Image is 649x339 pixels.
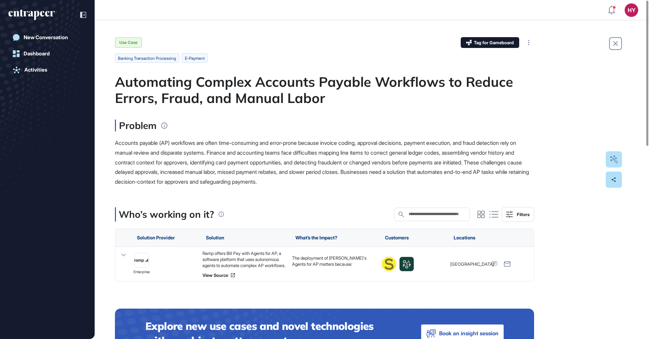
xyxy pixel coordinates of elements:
[115,37,142,48] div: Use Case
[8,9,55,20] div: entrapeer-logo
[8,31,86,44] a: New Conversation
[625,3,638,17] button: HY
[292,255,375,267] p: The deployment of [PERSON_NAME]'s Agents for AP matters because:
[115,120,157,131] h3: Problem
[399,257,414,271] a: image
[115,139,529,185] span: Accounts payable (AP) workflows are often time-consuming and error-prone because invoice coding, ...
[439,329,499,338] span: Book an insight session
[115,53,179,63] li: banking transaction processing
[119,207,214,221] p: Who’s working on it?
[115,74,534,106] div: Automating Complex Accounts Payable Workflows to Reduce Errors, Fraud, and Manual Labor
[450,261,494,267] span: [GEOGRAPHIC_DATA]
[8,63,86,77] a: Activities
[400,257,414,271] img: image
[299,272,375,291] li: : Agents apply learned logic to get accounting fields correct on the first pass, reducing manual ...
[295,235,337,240] span: What’s the Impact?
[8,47,86,60] a: Dashboard
[382,257,396,271] a: image
[24,67,47,73] div: Activities
[24,51,50,57] div: Dashboard
[135,259,149,262] img: image
[202,272,285,278] a: View Source
[182,53,208,63] li: e-payment
[382,257,396,271] img: image
[385,235,409,240] span: Customers
[517,212,530,217] div: Filters
[134,269,150,275] span: enterprise
[202,250,285,268] div: Ramp offers Bill Pay with Agents for AP, a software platform that uses autonomous agents to autom...
[137,235,175,240] span: Solution Provider
[24,34,68,41] div: New Conversation
[454,235,475,240] span: Locations
[474,41,514,45] span: Tag for Gameboard
[299,273,308,278] strong: 85%
[206,235,224,240] span: Solution
[502,207,534,222] button: Filters
[134,253,149,268] a: image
